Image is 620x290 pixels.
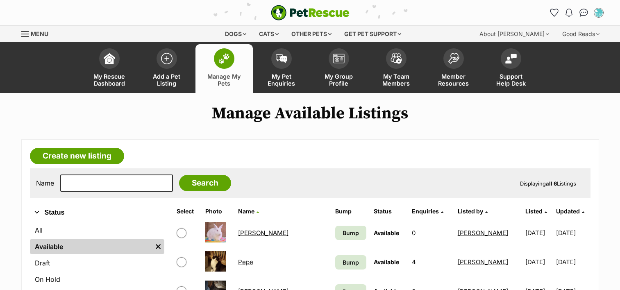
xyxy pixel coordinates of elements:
[448,53,459,64] img: member-resources-icon-8e73f808a243e03378d46382f2149f9095a855e16c252ad45f914b54edf8863c.svg
[138,44,195,93] a: Add a Pet Listing
[320,73,357,87] span: My Group Profile
[409,219,453,247] td: 0
[30,223,164,238] a: All
[218,53,230,64] img: manage-my-pets-icon-02211641906a0b7f246fdf0571729dbe1e7629f14944591b6c1af311fb30b64b.svg
[238,258,253,266] a: Pepe
[343,258,359,267] span: Bump
[556,208,584,215] a: Updated
[148,73,185,87] span: Add a Pet Listing
[556,208,580,215] span: Updated
[310,44,368,93] a: My Group Profile
[458,208,483,215] span: Listed by
[335,255,366,270] a: Bump
[152,239,164,254] a: Remove filter
[563,6,576,19] button: Notifications
[30,148,124,164] a: Create new listing
[202,205,234,218] th: Photo
[579,9,588,17] img: chat-41dd97257d64d25036548639549fe6c8038ab92f7586957e7f3b1b290dea8141.svg
[104,53,115,64] img: dashboard-icon-eb2f2d2d3e046f16d808141f083e7271f6b2e854fb5c12c21221c1fb7104beca.svg
[206,73,243,87] span: Manage My Pets
[332,205,370,218] th: Bump
[458,229,508,237] a: [PERSON_NAME]
[271,5,350,20] a: PetRescue
[592,6,605,19] button: My account
[565,9,572,17] img: notifications-46538b983faf8c2785f20acdc204bb7945ddae34d4c08c2a6579f10ce5e182be.svg
[238,208,254,215] span: Name
[343,229,359,237] span: Bump
[577,6,590,19] a: Conversations
[31,30,48,37] span: Menu
[219,26,252,42] div: Dogs
[548,6,561,19] a: Favourites
[179,175,231,191] input: Search
[81,44,138,93] a: My Rescue Dashboard
[333,54,345,63] img: group-profile-icon-3fa3cf56718a62981997c0bc7e787c4b2cf8bcc04b72c1350f741eb67cf2f40e.svg
[458,258,508,266] a: [PERSON_NAME]
[548,6,605,19] ul: Account quick links
[525,208,547,215] a: Listed
[378,73,415,87] span: My Team Members
[338,26,407,42] div: Get pet support
[271,5,350,20] img: logo-e224e6f780fb5917bec1dbf3a21bbac754714ae5b6737aabdf751b685950b380.svg
[522,248,555,276] td: [DATE]
[30,272,164,287] a: On Hold
[21,26,54,41] a: Menu
[30,239,152,254] a: Available
[173,205,201,218] th: Select
[253,44,310,93] a: My Pet Enquiries
[525,208,543,215] span: Listed
[493,73,529,87] span: Support Help Desk
[161,53,173,64] img: add-pet-listing-icon-0afa8454b4691262ce3f59096e99ab1cd57d4a30225e0717b998d2c9b9846f56.svg
[205,222,226,242] img: Harriette
[474,26,555,42] div: About [PERSON_NAME]
[36,179,54,187] label: Name
[195,44,253,93] a: Manage My Pets
[286,26,337,42] div: Other pets
[556,248,589,276] td: [DATE]
[368,44,425,93] a: My Team Members
[370,205,408,218] th: Status
[520,180,576,187] span: Displaying Listings
[253,26,284,42] div: Cats
[435,73,472,87] span: Member Resources
[374,229,399,236] span: Available
[238,208,259,215] a: Name
[276,54,287,63] img: pet-enquiries-icon-7e3ad2cf08bfb03b45e93fb7055b45f3efa6380592205ae92323e6603595dc1f.svg
[91,73,128,87] span: My Rescue Dashboard
[238,229,288,237] a: [PERSON_NAME]
[595,9,603,17] img: Jami Burke profile pic
[505,54,517,63] img: help-desk-icon-fdf02630f3aa405de69fd3d07c3f3aa587a6932b1a1747fa1d2bba05be0121f9.svg
[30,256,164,270] a: Draft
[522,219,555,247] td: [DATE]
[412,208,443,215] a: Enquiries
[482,44,540,93] a: Support Help Desk
[556,219,589,247] td: [DATE]
[546,180,557,187] strong: all 6
[458,208,488,215] a: Listed by
[391,53,402,64] img: team-members-icon-5396bd8760b3fe7c0b43da4ab00e1e3bb1a5d9ba89233759b79545d2d3fc5d0d.svg
[425,44,482,93] a: Member Resources
[263,73,300,87] span: My Pet Enquiries
[412,208,439,215] span: translation missing: en.admin.listings.index.attributes.enquiries
[374,258,399,265] span: Available
[409,248,453,276] td: 4
[30,207,164,218] button: Status
[556,26,605,42] div: Good Reads
[335,226,366,240] a: Bump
